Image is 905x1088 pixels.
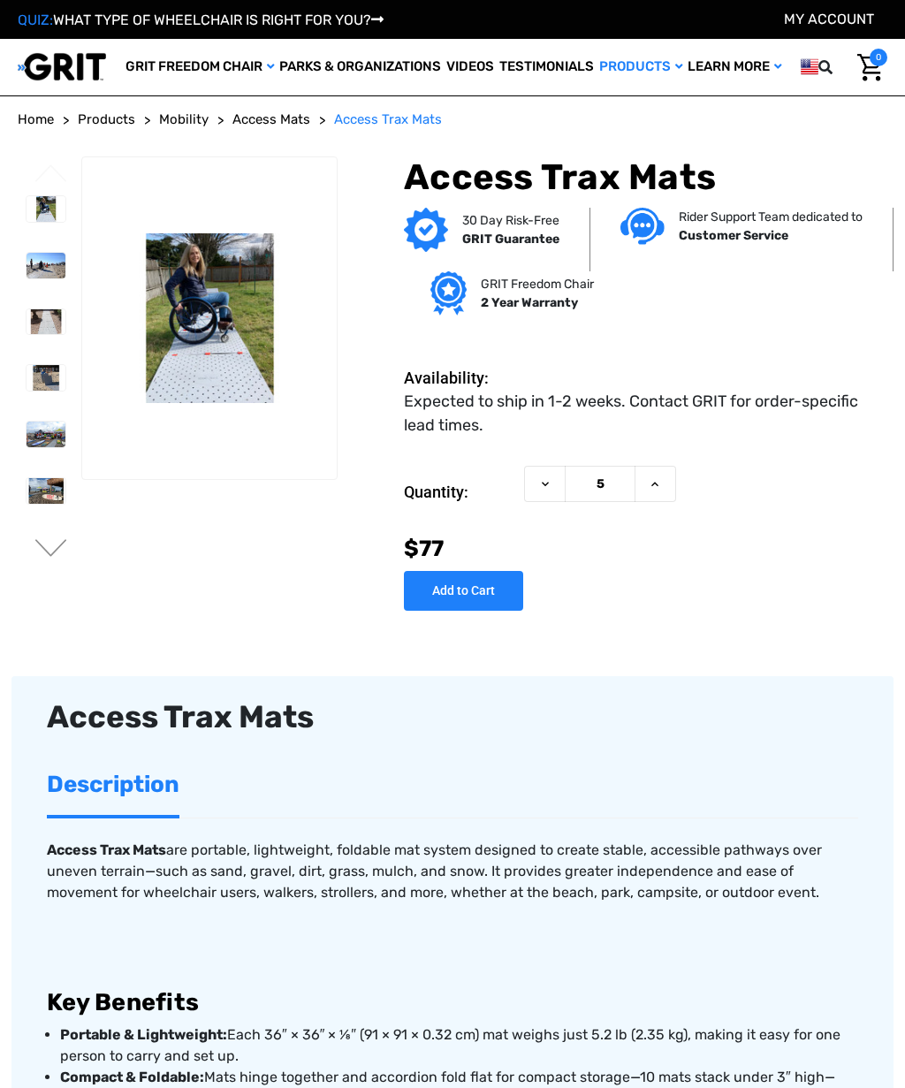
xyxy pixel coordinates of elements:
strong: Customer Service [679,228,788,243]
p: are portable, lightweight, foldable mat system designed to create stable, accessible pathways ove... [47,840,858,903]
a: Home [18,110,54,130]
a: QUIZ:WHAT TYPE OF WHEELCHAIR IS RIGHT FOR YOU? [18,11,384,28]
img: Access Trax Mats [27,253,65,278]
span: Home [18,111,54,127]
img: Cart [857,54,883,81]
a: Mobility [159,110,209,130]
a: Products [78,110,135,130]
a: Products [597,39,685,95]
img: Grit freedom [430,271,467,316]
p: 30 Day Risk-Free [462,211,559,230]
a: Description [47,754,179,815]
a: GRIT Freedom Chair [123,39,277,95]
h1: Access Trax Mats [404,156,887,199]
span: Products [78,111,135,127]
span: 0 [870,49,887,66]
a: Testimonials [497,39,597,95]
strong: Compact & Foldable: [60,1069,204,1085]
img: Access Trax Mats [27,365,65,391]
strong: Key Benefits [47,988,199,1016]
img: Access Trax Mats [27,422,65,447]
a: Videos [444,39,497,95]
a: Access Mats [232,110,310,130]
strong: 2 Year Warranty [481,295,578,310]
img: us.png [801,56,818,78]
img: Customer service [620,208,665,244]
img: Access Trax Mats [82,233,337,402]
p: Each 36″ × 36″ × ⅛″ (91 × 91 × 0.32 cm) mat weighs just 5.2 lb (2.35 kg), making it easy for one ... [60,1024,858,1067]
dt: Availability: [404,366,515,390]
a: Account [784,11,874,27]
a: Learn More [685,39,784,95]
a: Cart with 0 items [853,49,887,86]
label: Quantity: [404,466,515,519]
p: Rider Support Team dedicated to [679,208,863,226]
input: Add to Cart [404,571,523,611]
strong: Access Trax Mats [47,841,166,858]
span: Mobility [159,111,209,127]
img: Access Trax Mats [27,196,65,222]
p: GRIT Freedom Chair [481,275,594,293]
span: Access Mats [232,111,310,127]
strong: Portable & Lightweight: [60,1026,227,1043]
button: Go to slide 6 of 6 [33,164,70,186]
span: Access Trax Mats [334,111,442,127]
a: Access Trax Mats [334,110,442,130]
button: Go to slide 2 of 6 [33,539,70,560]
img: GRIT Guarantee [404,208,448,252]
img: Access Trax Mats [27,478,65,504]
input: Search [844,49,853,86]
nav: Breadcrumb [18,110,887,130]
span: $77 [404,536,444,561]
strong: GRIT Guarantee [462,232,559,247]
img: GRIT All-Terrain Wheelchair and Mobility Equipment [18,52,106,81]
div: Access Trax Mats [47,694,858,741]
a: Parks & Organizations [277,39,444,95]
dd: Expected to ship in 1-2 weeks. Contact GRIT for order-specific lead times. [404,390,878,437]
span: QUIZ: [18,11,53,28]
img: Access Trax Mats [27,309,65,335]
